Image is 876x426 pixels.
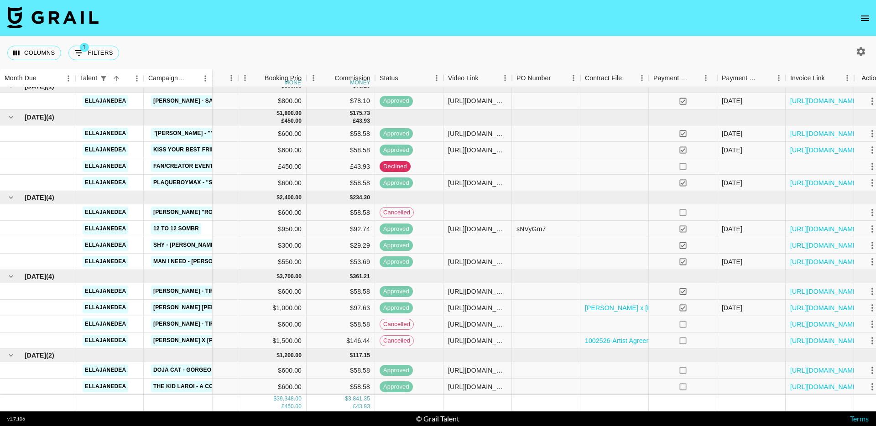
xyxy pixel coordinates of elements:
[448,178,507,187] div: https://www.tiktok.com/@ellajanedea/video/7522515534915636488?_t=ZS-8xhCSelwdx2&_r=1
[380,146,413,155] span: approved
[717,69,786,87] div: Payment Sent Date
[307,362,375,379] div: $58.58
[307,142,375,158] div: $58.58
[284,117,302,125] div: 450.00
[307,332,375,349] div: $146.44
[448,69,479,87] div: Video Link
[380,208,413,217] span: cancelled
[285,80,305,85] div: money
[622,72,635,84] button: Sort
[265,69,305,87] div: Booking Price
[148,69,186,87] div: Campaign (Type)
[380,287,413,296] span: approved
[238,71,252,85] button: Menu
[567,71,580,85] button: Menu
[238,204,307,221] div: $600.00
[790,336,859,345] a: [URL][DOMAIN_NAME]
[238,125,307,142] div: $600.00
[551,72,563,84] button: Sort
[212,72,224,84] button: Sort
[151,161,303,172] a: Fan/creator event with [PERSON_NAME] | [DATE]
[276,273,280,281] div: $
[516,224,546,234] div: sNVyGm7
[380,130,413,138] span: approved
[448,129,507,138] div: https://www.tiktok.com/@ellajanedea/video/7525096809081982226?_t=ZS-8xt1azBAAuF&_r=1
[252,72,265,84] button: Sort
[350,194,353,202] div: $
[238,237,307,254] div: $300.00
[280,273,302,281] div: 3,700.00
[307,283,375,300] div: $58.58
[276,352,280,359] div: $
[722,303,742,312] div: 29/09/2025
[25,113,46,122] span: [DATE]
[790,96,859,105] a: [URL][DOMAIN_NAME]
[68,46,119,60] button: Show filters
[25,351,46,360] span: [DATE]
[46,193,54,202] span: ( 4 )
[238,93,307,109] div: $800.00
[448,336,507,345] div: https://www.tiktok.com/@ellajanedea/video/7551830498994031880?_t=ZS-8zrT0wqvMnQ&_r=1
[380,320,413,329] span: cancelled
[83,223,128,234] a: ellajanedea
[83,177,128,188] a: ellajanedea
[151,128,289,139] a: "[PERSON_NAME] - ""You Can't Cancel Me"""
[790,129,859,138] a: [URL][DOMAIN_NAME]
[790,241,859,250] a: [URL][DOMAIN_NAME]
[238,158,307,175] div: £450.00
[322,72,334,84] button: Sort
[498,71,512,85] button: Menu
[722,96,742,105] div: 14/06/2025
[699,71,713,85] button: Menu
[5,69,36,87] div: Month Due
[7,6,99,28] img: Grail Talent
[380,304,413,312] span: approved
[151,364,221,376] a: Doja Cat - Gorgeous
[198,72,212,85] button: Menu
[83,256,128,267] a: ellajanedea
[151,256,240,267] a: Man I Need - [PERSON_NAME]
[280,352,302,359] div: 1,200.00
[850,414,869,423] a: Terms
[772,71,786,85] button: Menu
[653,69,689,87] div: Payment Sent
[307,158,375,175] div: £43.93
[83,128,128,139] a: ellajanedea
[151,335,292,346] a: [PERSON_NAME] x [PERSON_NAME] September
[97,72,110,85] button: Show filters
[516,69,551,87] div: PO Number
[238,300,307,316] div: $1,000.00
[46,351,54,360] span: ( 2 )
[649,69,717,87] div: Payment Sent
[790,303,859,312] a: [URL][DOMAIN_NAME]
[353,273,370,281] div: 361.21
[759,72,772,84] button: Sort
[353,194,370,202] div: 234.30
[7,416,25,422] div: v 1.7.106
[790,145,859,155] a: [URL][DOMAIN_NAME]
[722,178,742,187] div: 07/07/2025
[380,258,413,266] span: approved
[350,273,353,281] div: $
[479,72,491,84] button: Sort
[238,221,307,237] div: $950.00
[5,111,17,124] button: hide children
[350,352,353,359] div: $
[448,145,507,155] div: https://www.tiktok.com/@ellajanedea/video/7531399743956585746?_r=1&_t=ZS-8yLwUmugJ4U
[83,144,128,156] a: ellajanedea
[380,383,413,391] span: approved
[790,366,859,375] a: [URL][DOMAIN_NAME]
[151,223,201,234] a: 12 to 12 sombr
[282,117,285,125] div: £
[110,72,123,85] button: Sort
[307,237,375,254] div: $29.29
[448,366,507,375] div: https://www.tiktok.com/@ellajanedea/video/7559154203436862738?_r=1&_t=ZS-90P0Ytmop0i
[350,80,370,85] div: money
[380,179,413,187] span: approved
[307,316,375,332] div: $58.58
[448,257,507,266] div: https://www.tiktok.com/@ellajanedea/video/7541061317306682631
[790,382,859,391] a: [URL][DOMAIN_NAME]
[36,72,49,85] button: Sort
[144,69,212,87] div: Campaign (Type)
[448,224,507,234] div: https://www.tiktok.com/@ellajanedea/video/7536590600469089554?_t=ZS-8yjfqigBaXn&_r=1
